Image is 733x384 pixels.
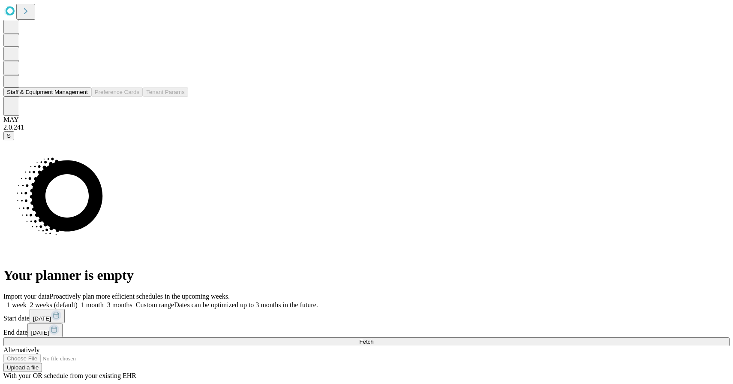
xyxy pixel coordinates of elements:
[27,323,63,337] button: [DATE]
[7,301,27,308] span: 1 week
[359,339,373,345] span: Fetch
[31,330,49,336] span: [DATE]
[30,309,65,323] button: [DATE]
[7,133,11,139] span: S
[174,301,318,308] span: Dates can be optimized up to 3 months in the future.
[3,267,730,283] h1: Your planner is empty
[107,301,132,308] span: 3 months
[81,301,104,308] span: 1 month
[33,315,51,322] span: [DATE]
[3,124,730,131] div: 2.0.241
[50,293,230,300] span: Proactively plan more efficient schedules in the upcoming weeks.
[143,88,188,97] button: Tenant Params
[136,301,174,308] span: Custom range
[3,346,39,354] span: Alternatively
[3,131,14,140] button: S
[3,323,730,337] div: End date
[3,363,42,372] button: Upload a file
[3,116,730,124] div: MAY
[30,301,78,308] span: 2 weeks (default)
[3,372,136,379] span: With your OR schedule from your existing EHR
[3,88,91,97] button: Staff & Equipment Management
[3,293,50,300] span: Import your data
[3,337,730,346] button: Fetch
[3,309,730,323] div: Start date
[91,88,143,97] button: Preference Cards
